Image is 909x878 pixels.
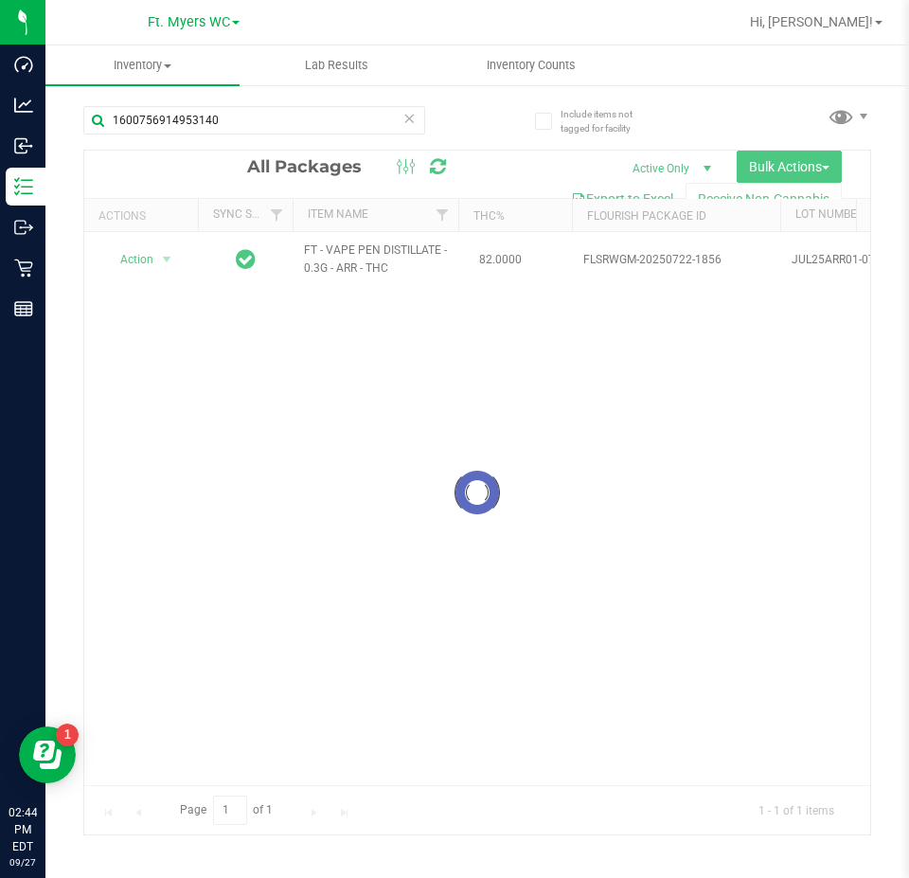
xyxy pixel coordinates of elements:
[402,106,416,131] span: Clear
[14,136,33,155] inline-svg: Inbound
[240,45,434,85] a: Lab Results
[14,299,33,318] inline-svg: Reports
[45,45,240,85] a: Inventory
[461,57,601,74] span: Inventory Counts
[83,106,425,134] input: Search Package ID, Item Name, SKU, Lot or Part Number...
[56,724,79,746] iframe: Resource center unread badge
[14,218,33,237] inline-svg: Outbound
[45,57,240,74] span: Inventory
[750,14,873,29] span: Hi, [PERSON_NAME]!
[561,107,655,135] span: Include items not tagged for facility
[19,726,76,783] iframe: Resource center
[14,96,33,115] inline-svg: Analytics
[434,45,628,85] a: Inventory Counts
[14,259,33,278] inline-svg: Retail
[148,14,230,30] span: Ft. Myers WC
[14,55,33,74] inline-svg: Dashboard
[9,804,37,855] p: 02:44 PM EDT
[14,177,33,196] inline-svg: Inventory
[279,57,394,74] span: Lab Results
[9,855,37,869] p: 09/27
